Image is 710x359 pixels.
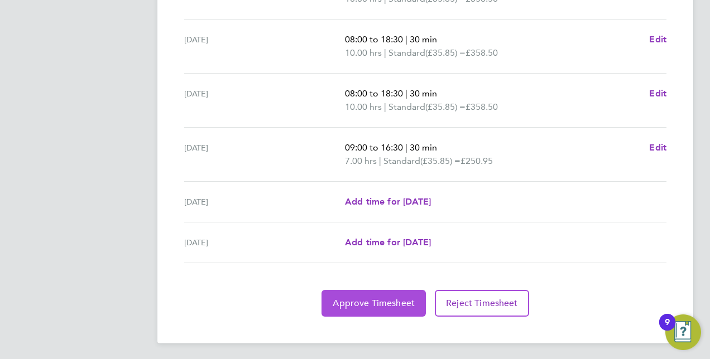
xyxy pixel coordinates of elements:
[649,88,666,99] span: Edit
[665,322,670,337] div: 9
[345,47,382,58] span: 10.00 hrs
[184,87,345,114] div: [DATE]
[649,142,666,153] span: Edit
[345,34,403,45] span: 08:00 to 18:30
[405,88,407,99] span: |
[466,47,498,58] span: £358.50
[466,101,498,112] span: £358.50
[410,142,437,153] span: 30 min
[345,156,377,166] span: 7.00 hrs
[184,141,345,168] div: [DATE]
[649,87,666,100] a: Edit
[322,290,426,317] button: Approve Timesheet
[184,236,345,249] div: [DATE]
[384,47,386,58] span: |
[384,101,386,112] span: |
[184,195,345,208] div: [DATE]
[649,34,666,45] span: Edit
[345,142,403,153] span: 09:00 to 16:30
[383,154,420,168] span: Standard
[460,156,493,166] span: £250.95
[665,314,701,350] button: Open Resource Center, 9 new notifications
[379,156,381,166] span: |
[388,100,425,114] span: Standard
[345,196,431,207] span: Add time for [DATE]
[345,88,403,99] span: 08:00 to 18:30
[649,141,666,154] a: Edit
[420,156,460,166] span: (£35.85) =
[410,34,437,45] span: 30 min
[405,34,407,45] span: |
[345,236,431,249] a: Add time for [DATE]
[425,47,466,58] span: (£35.85) =
[184,33,345,60] div: [DATE]
[410,88,437,99] span: 30 min
[345,101,382,112] span: 10.00 hrs
[649,33,666,46] a: Edit
[333,298,415,309] span: Approve Timesheet
[435,290,529,317] button: Reject Timesheet
[345,237,431,248] span: Add time for [DATE]
[425,101,466,112] span: (£35.85) =
[345,195,431,208] a: Add time for [DATE]
[388,46,425,60] span: Standard
[446,298,518,309] span: Reject Timesheet
[405,142,407,153] span: |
